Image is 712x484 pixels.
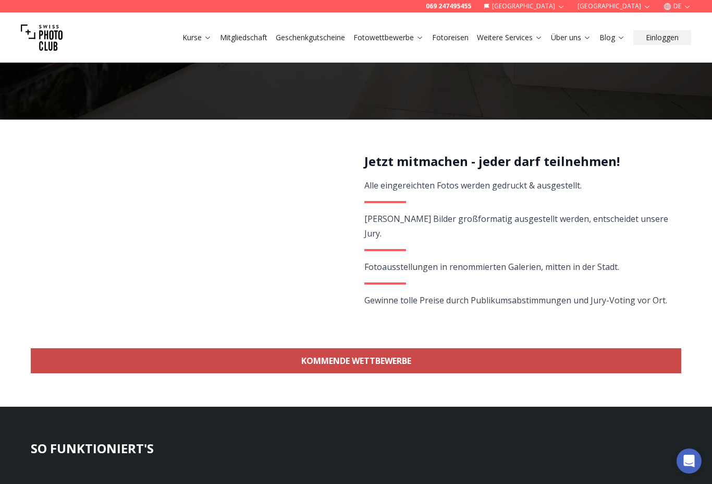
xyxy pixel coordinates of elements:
[364,294,667,306] span: Gewinne tolle Preise durch Publikumsabstimmungen und Jury-Voting vor Ort.
[473,30,547,45] button: Weitere Services
[595,30,629,45] button: Blog
[216,30,272,45] button: Mitgliedschaft
[364,180,582,191] span: Alle eingereichten Fotos werden gedruckt & ausgestellt.
[276,32,345,43] a: Geschenkgutscheine
[182,32,212,43] a: Kurse
[633,30,691,45] button: Einloggen
[353,32,424,43] a: Fotowettbewerbe
[426,2,471,10] a: 069 247495455
[599,32,625,43] a: Blog
[31,348,681,373] a: KOMMENDE WETTBEWERBE
[21,17,63,58] img: Swiss photo club
[31,440,681,457] h3: SO FUNKTIONIERT'S
[428,30,473,45] button: Fotoreisen
[547,30,595,45] button: Über uns
[178,30,216,45] button: Kurse
[272,30,349,45] button: Geschenkgutscheine
[220,32,267,43] a: Mitgliedschaft
[349,30,428,45] button: Fotowettbewerbe
[677,448,702,474] div: Open Intercom Messenger
[551,32,591,43] a: Über uns
[364,213,668,239] span: [PERSON_NAME] Bilder großformatig ausgestellt werden, entscheidet unsere Jury.
[364,261,619,273] span: Fotoausstellungen in renommierten Galerien, mitten in der Stadt.
[364,153,669,170] h2: Jetzt mitmachen - jeder darf teilnehmen!
[477,32,543,43] a: Weitere Services
[432,32,469,43] a: Fotoreisen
